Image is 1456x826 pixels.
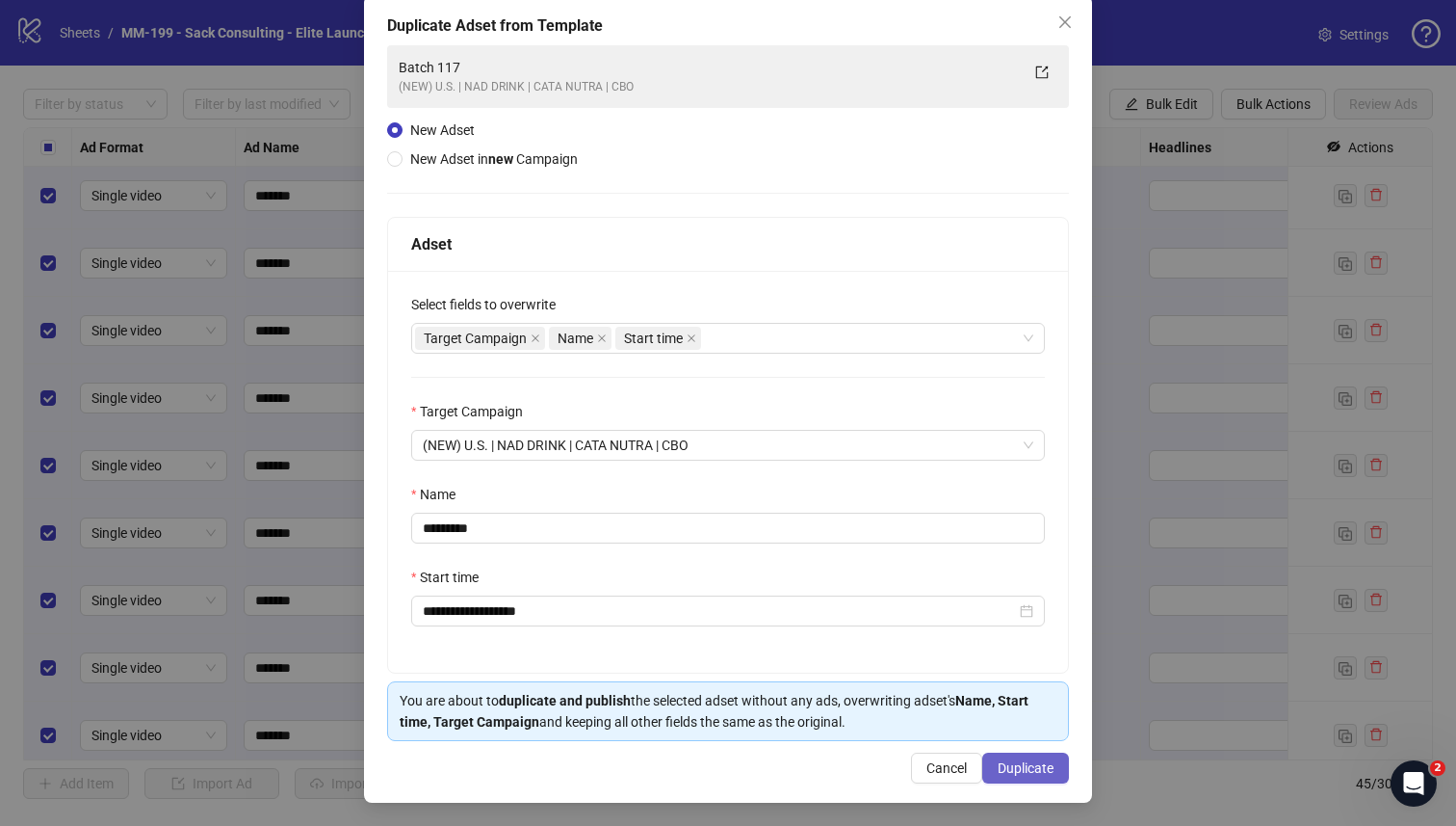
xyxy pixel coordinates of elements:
[558,328,593,349] span: Name
[411,294,568,315] label: Select fields to overwrite
[549,327,611,350] span: Name
[410,122,475,138] span: New Adset
[411,232,1045,256] div: Adset
[424,328,527,349] span: Target Campaign
[499,693,631,708] strong: duplicate and publish
[926,760,967,776] span: Cancel
[998,760,1053,776] span: Duplicate
[1391,760,1437,807] iframe: Intercom live chat
[387,14,1069,38] div: Duplicate Adset from Template
[1035,66,1049,79] span: export
[399,57,1019,78] div: Batch 117
[400,690,1056,733] div: You are about to the selected adset without any ads, overwriting adset's and keeping all other fi...
[411,484,468,505] label: Name
[400,693,1028,730] strong: Name, Start time, Target Campaign
[597,333,607,343] span: close
[531,333,540,343] span: close
[1430,760,1445,776] span: 2
[615,327,701,350] span: Start time
[488,151,513,167] strong: new
[982,753,1069,784] button: Duplicate
[687,333,696,343] span: close
[410,151,578,167] span: New Adset in Campaign
[1057,14,1073,30] span: close
[399,78,1019,96] div: (NEW) U.S. | NAD DRINK | CATA NUTRA | CBO
[411,513,1045,544] input: Name
[411,401,535,422] label: Target Campaign
[624,328,683,349] span: Start time
[415,327,545,350] span: Target Campaign
[911,753,982,784] button: Cancel
[423,600,1016,622] input: Start time
[423,431,1033,460] span: (NEW) U.S. | NAD DRINK | CATA NUTRA | CBO
[411,567,491,588] label: Start time
[1050,7,1080,38] button: Close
